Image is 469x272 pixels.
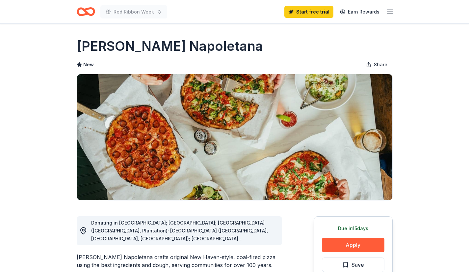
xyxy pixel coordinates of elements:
span: Share [374,61,387,69]
span: New [83,61,94,69]
button: Red Ribbon Week [100,5,167,18]
img: Image for Frank Pepe Pizzeria Napoletana [77,74,392,200]
a: Earn Rewards [336,6,383,18]
button: Save [322,257,384,272]
span: Red Ribbon Week [114,8,154,16]
button: Apply [322,238,384,252]
button: Share [361,58,393,71]
a: Start free trial [284,6,333,18]
div: Due in 15 days [322,225,384,232]
span: Donating in [GEOGRAPHIC_DATA]; [GEOGRAPHIC_DATA]; [GEOGRAPHIC_DATA] ([GEOGRAPHIC_DATA], Plantatio... [91,220,268,265]
span: Save [352,260,364,269]
a: Home [77,4,95,19]
div: [PERSON_NAME] Napoletana crafts original New Haven-style, coal-fired pizza using the best ingredi... [77,253,282,269]
h1: [PERSON_NAME] Napoletana [77,37,263,55]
